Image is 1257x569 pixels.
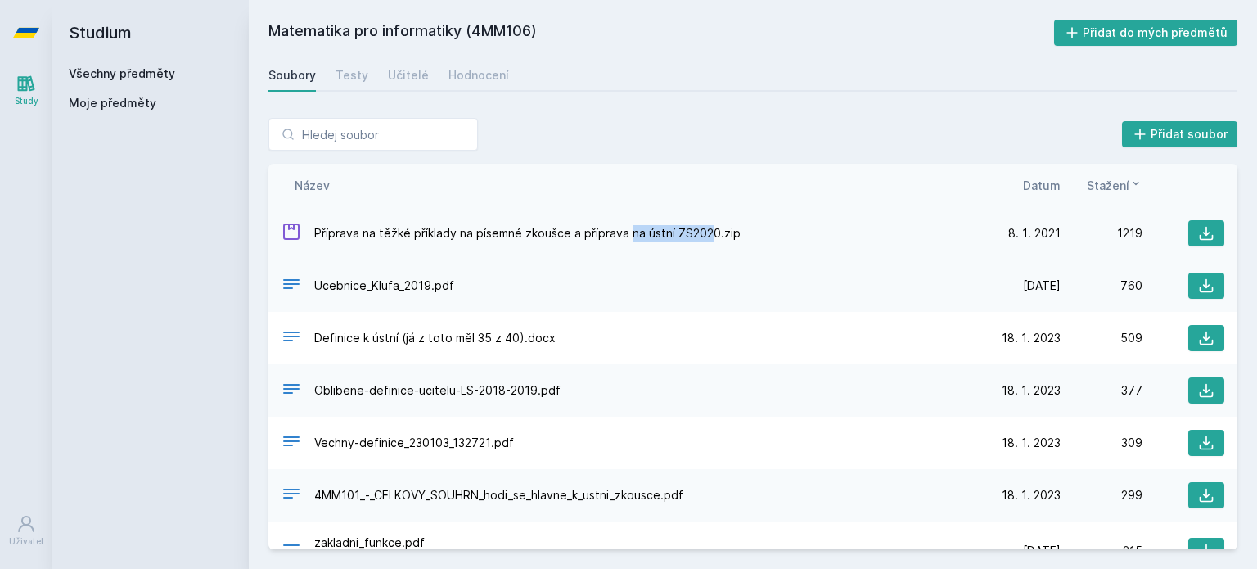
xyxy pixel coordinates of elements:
[1002,382,1061,399] span: 18. 1. 2023
[314,487,683,504] span: 4MM101_-_CELKOVY_SOUHRN_hodi_se_hlavne_k_ustni_zkousce.pdf
[1023,177,1061,194] button: Datum
[1054,20,1238,46] button: Přidat do mých předmětů
[314,435,514,451] span: Vechny-definice_230103_132721.pdf
[1023,543,1061,559] span: [DATE]
[1061,543,1142,559] div: 215
[388,59,429,92] a: Učitelé
[314,382,561,399] span: Oblibene-definice-ucitelu-LS-2018-2019.pdf
[388,67,429,84] div: Učitelé
[448,67,509,84] div: Hodnocení
[69,95,156,111] span: Moje předměty
[15,95,38,107] div: Study
[1008,225,1061,242] span: 8. 1. 2021
[1061,330,1142,346] div: 509
[282,484,301,508] div: PDF
[1061,435,1142,451] div: 309
[282,327,301,350] div: DOCX
[336,59,368,92] a: Testy
[1061,382,1142,399] div: 377
[1002,435,1061,451] span: 18. 1. 2023
[336,67,368,84] div: Testy
[268,67,316,84] div: Soubory
[314,225,741,242] span: Příprava na těžké příklady na písemné zkoušce a příprava na ústní ZS2020.zip
[1061,225,1142,242] div: 1219
[1087,177,1129,194] span: Stažení
[3,65,49,115] a: Study
[448,59,509,92] a: Hodnocení
[1061,278,1142,294] div: 760
[3,506,49,556] a: Uživatel
[295,177,330,194] button: Název
[1002,487,1061,504] span: 18. 1. 2023
[282,274,301,298] div: PDF
[1122,121,1238,147] button: Přidat soubor
[268,59,316,92] a: Soubory
[69,66,175,80] a: Všechny předměty
[282,222,301,246] div: ZIP
[9,535,43,548] div: Uživatel
[314,278,454,294] span: Ucebnice_Klufa_2019.pdf
[268,20,1054,46] h2: Matematika pro informatiky (4MM106)
[1002,330,1061,346] span: 18. 1. 2023
[1023,278,1061,294] span: [DATE]
[1087,177,1142,194] button: Stažení
[282,431,301,455] div: PDF
[314,330,556,346] span: Definice k ústní (já z toto měl 35 z 40).docx
[268,118,478,151] input: Hledej soubor
[282,379,301,403] div: PDF
[282,540,301,563] div: PDF
[314,535,779,551] span: zakladni_funkce.pdf
[1061,487,1142,504] div: 299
